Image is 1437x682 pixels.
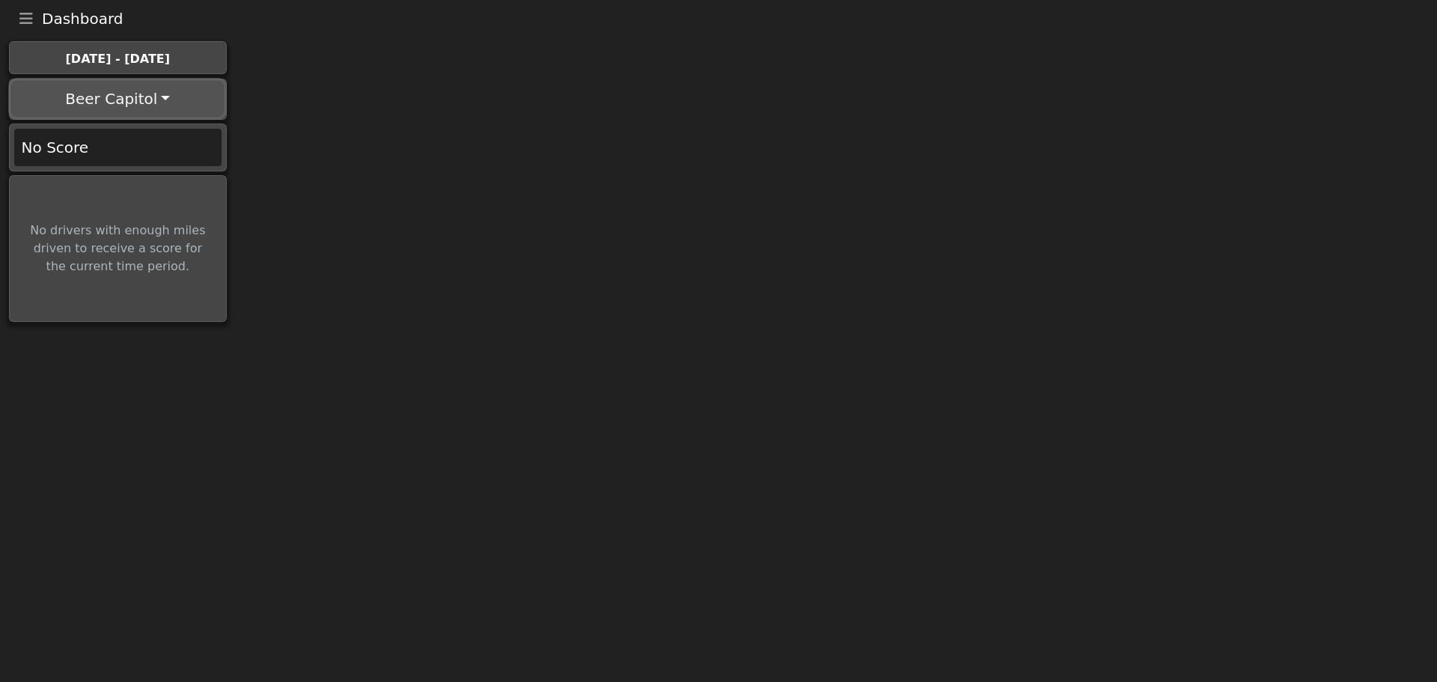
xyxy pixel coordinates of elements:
button: Toggle navigation [10,8,42,29]
div: No drivers with enough miles driven to receive a score for the current time period. [26,222,210,275]
span: Dashboard [42,11,123,26]
div: No Score [16,130,119,165]
div: [DATE] - [DATE] [18,50,217,68]
button: Beer Capitol [11,81,224,117]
